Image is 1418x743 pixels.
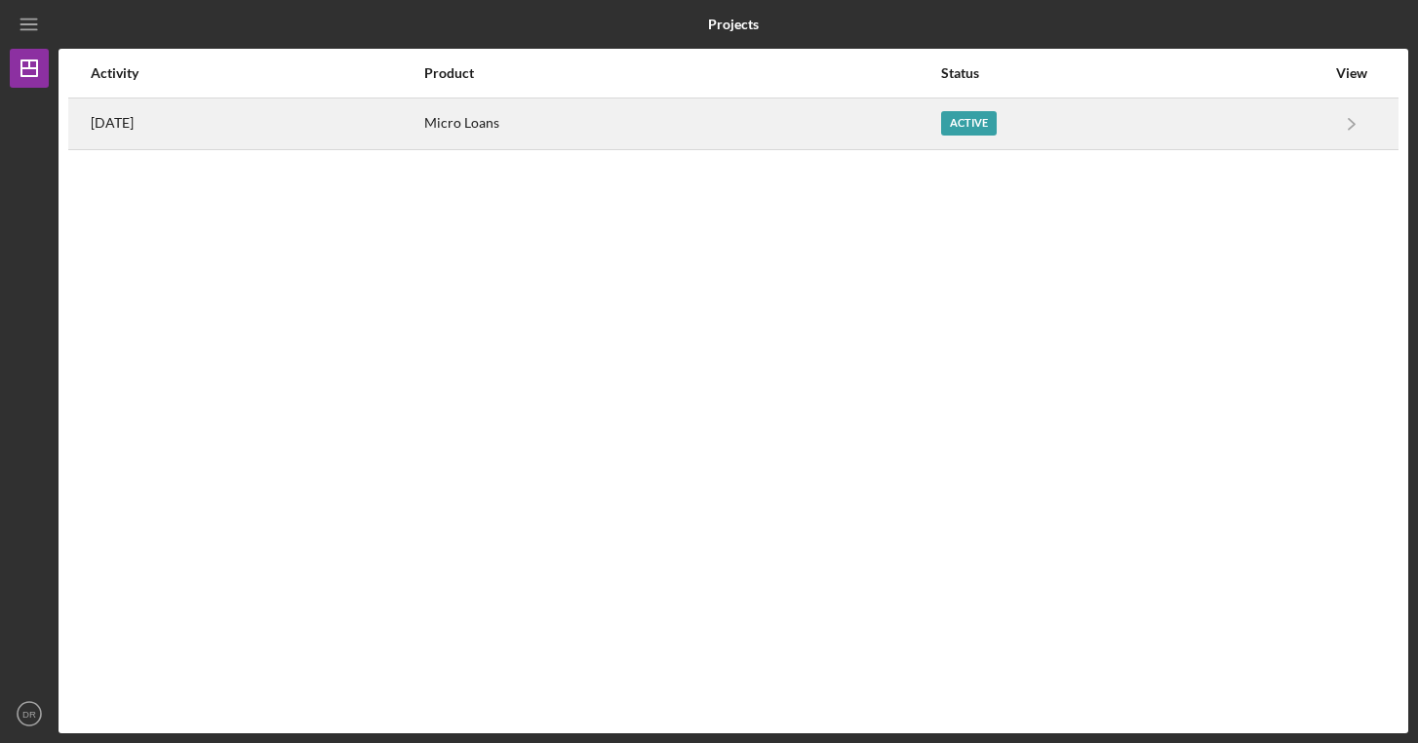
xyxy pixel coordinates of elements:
div: Micro Loans [424,99,939,148]
button: DR [10,694,49,733]
div: Status [941,65,1325,81]
div: Activity [91,65,422,81]
div: View [1327,65,1376,81]
div: Active [941,111,997,136]
time: 2025-10-03 18:10 [91,115,134,131]
text: DR [22,709,36,720]
div: Product [424,65,939,81]
b: Projects [708,17,759,32]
